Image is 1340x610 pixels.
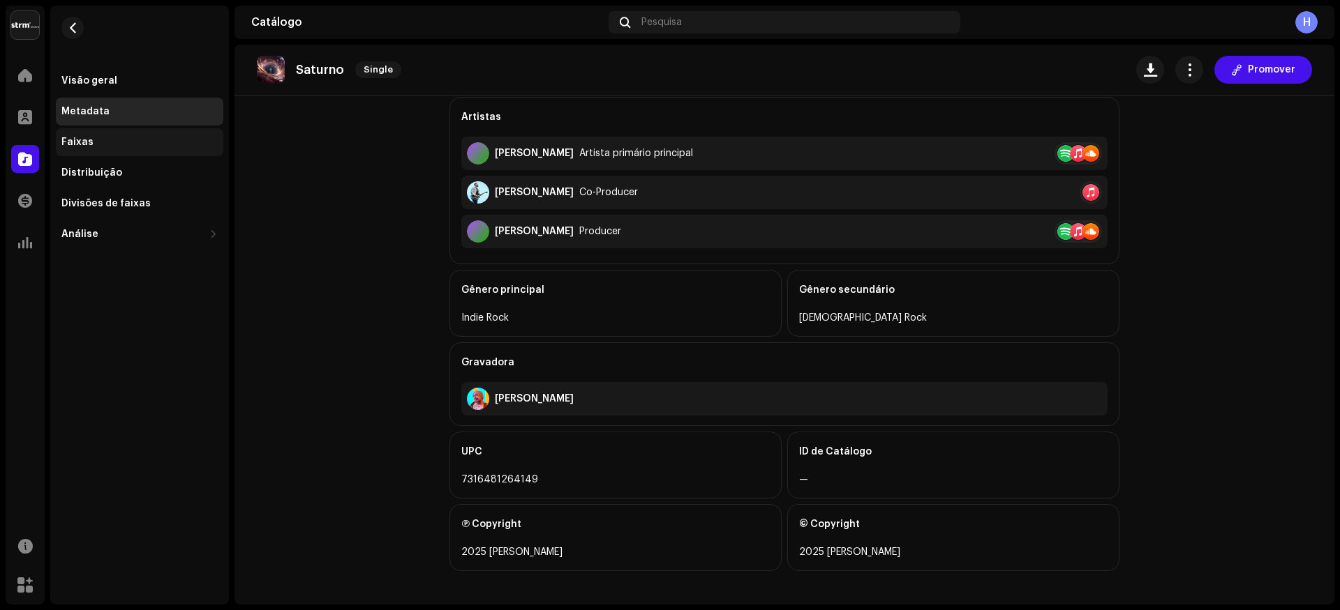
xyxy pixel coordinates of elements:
div: — [799,471,1108,488]
div: [PERSON_NAME] [495,226,574,237]
img: 408b884b-546b-4518-8448-1008f9c76b02 [11,11,39,39]
div: [PERSON_NAME] [495,187,574,198]
div: 7316481264149 [461,471,770,488]
div: [PERSON_NAME] [495,393,574,404]
re-m-nav-item: Divisões de faixas [56,190,223,218]
div: UPC [461,432,770,471]
div: © Copyright [799,505,1108,544]
span: Promover [1248,56,1295,84]
re-m-nav-dropdown: Análise [56,220,223,248]
span: Pesquisa [641,17,682,28]
div: Artista primário principal [579,148,693,159]
re-m-nav-item: Distribuição [56,159,223,187]
div: Visão geral [61,75,117,86]
div: Co-Producer [579,187,638,198]
div: Faixas [61,137,94,148]
div: Gravadora [461,343,1108,382]
div: [DEMOGRAPHIC_DATA] Rock [799,310,1108,326]
re-m-nav-item: Faixas [56,128,223,156]
div: Gênero secundário [799,270,1108,310]
div: Gênero principal [461,270,770,310]
div: Catálogo [251,17,603,28]
div: 2025 [PERSON_NAME] [799,544,1108,561]
re-m-nav-item: Metadata [56,98,223,125]
button: Promover [1214,56,1312,84]
div: Metadata [61,106,110,117]
div: Artistas [461,98,1108,137]
p: Saturno [296,63,344,77]
img: d0305cbd-ce81-42e0-9d4f-52c68dd309a2 [467,181,489,204]
div: Divisões de faixas [61,198,151,209]
span: Single [355,61,401,78]
div: [PERSON_NAME] [495,148,574,159]
div: H [1295,11,1318,33]
div: ID de Catálogo [799,432,1108,471]
div: Análise [61,229,98,240]
img: 906f94e4-d24e-4eaa-9062-096762f89f5d [257,56,285,84]
div: Ⓟ Copyright [461,505,770,544]
re-m-nav-item: Visão geral [56,67,223,95]
img: e1d3d81b-99d7-45e2-a1e8-dd0e473ecaca [467,388,489,410]
div: Producer [579,226,621,237]
div: 2025 [PERSON_NAME] [461,544,770,561]
div: Indie Rock [461,310,770,326]
div: Distribuição [61,167,122,178]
